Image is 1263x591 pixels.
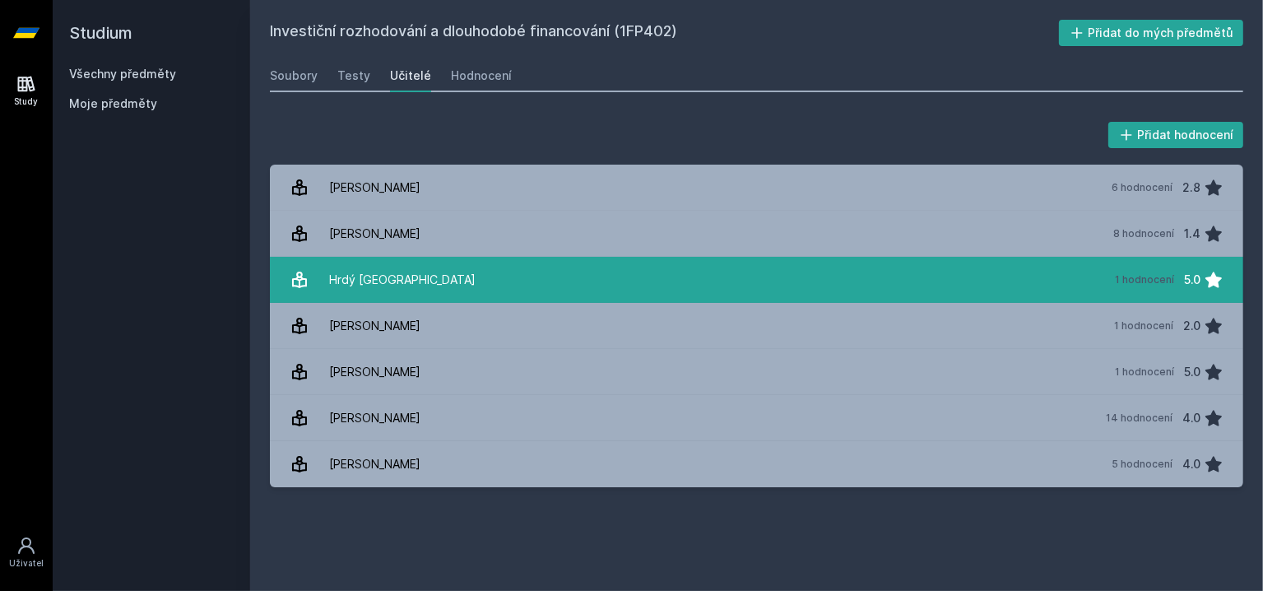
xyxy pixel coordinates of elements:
button: Přidat do mých předmětů [1059,20,1244,46]
div: Hrdý [GEOGRAPHIC_DATA] [329,263,476,296]
div: Uživatel [9,557,44,570]
div: 8 hodnocení [1113,227,1174,240]
div: 5.0 [1184,263,1200,296]
div: Study [15,95,39,108]
div: [PERSON_NAME] [329,217,420,250]
a: [PERSON_NAME] 1 hodnocení 5.0 [270,349,1243,395]
span: Moje předměty [69,95,157,112]
div: 1 hodnocení [1115,365,1174,379]
div: [PERSON_NAME] [329,309,420,342]
a: [PERSON_NAME] 8 hodnocení 1.4 [270,211,1243,257]
div: 1 hodnocení [1115,273,1174,286]
div: 14 hodnocení [1106,412,1172,425]
div: [PERSON_NAME] [329,356,420,389]
div: 5.0 [1184,356,1200,389]
a: [PERSON_NAME] 5 hodnocení 4.0 [270,441,1243,487]
a: [PERSON_NAME] 6 hodnocení 2.8 [270,165,1243,211]
div: Testy [337,67,370,84]
div: Učitelé [390,67,431,84]
div: 4.0 [1182,448,1200,481]
div: Soubory [270,67,318,84]
button: Přidat hodnocení [1108,122,1244,148]
div: 1.4 [1184,217,1200,250]
div: [PERSON_NAME] [329,402,420,435]
h2: Investiční rozhodování a dlouhodobé financování (1FP402) [270,20,1059,46]
a: Učitelé [390,59,431,92]
div: 2.8 [1182,171,1200,204]
div: 4.0 [1182,402,1200,435]
div: [PERSON_NAME] [329,448,420,481]
div: 2.0 [1183,309,1200,342]
a: [PERSON_NAME] 14 hodnocení 4.0 [270,395,1243,441]
a: [PERSON_NAME] 1 hodnocení 2.0 [270,303,1243,349]
div: Hodnocení [451,67,512,84]
div: [PERSON_NAME] [329,171,420,204]
a: Hodnocení [451,59,512,92]
div: 1 hodnocení [1114,319,1173,333]
a: Uživatel [3,528,49,578]
a: Všechny předměty [69,67,176,81]
a: Hrdý [GEOGRAPHIC_DATA] 1 hodnocení 5.0 [270,257,1243,303]
a: Study [3,66,49,116]
div: 5 hodnocení [1112,458,1172,471]
a: Testy [337,59,370,92]
div: 6 hodnocení [1112,181,1172,194]
a: Soubory [270,59,318,92]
